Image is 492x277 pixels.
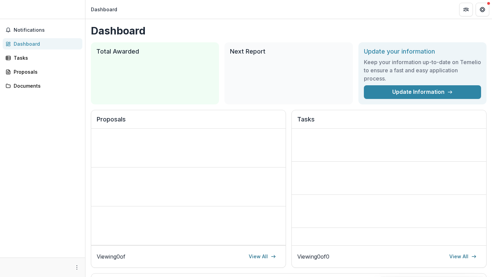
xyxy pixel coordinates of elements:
[14,40,77,47] div: Dashboard
[297,252,329,261] p: Viewing 0 of 0
[245,251,280,262] a: View All
[3,38,82,49] a: Dashboard
[73,263,81,272] button: More
[14,82,77,89] div: Documents
[364,58,481,83] h3: Keep your information up-to-date on Temelio to ensure a fast and easy application process.
[3,66,82,77] a: Proposals
[91,25,487,37] h1: Dashboard
[14,27,80,33] span: Notifications
[14,54,77,61] div: Tasks
[445,251,481,262] a: View All
[297,116,481,129] h2: Tasks
[3,25,82,35] button: Notifications
[230,48,347,55] h2: Next Report
[91,6,117,13] div: Dashboard
[364,85,481,99] a: Update Information
[96,48,214,55] h2: Total Awarded
[476,3,489,16] button: Get Help
[3,52,82,63] a: Tasks
[88,4,120,14] nav: breadcrumb
[364,48,481,55] h2: Update your information
[459,3,473,16] button: Partners
[97,116,280,129] h2: Proposals
[97,252,125,261] p: Viewing 0 of
[3,80,82,91] a: Documents
[14,68,77,75] div: Proposals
